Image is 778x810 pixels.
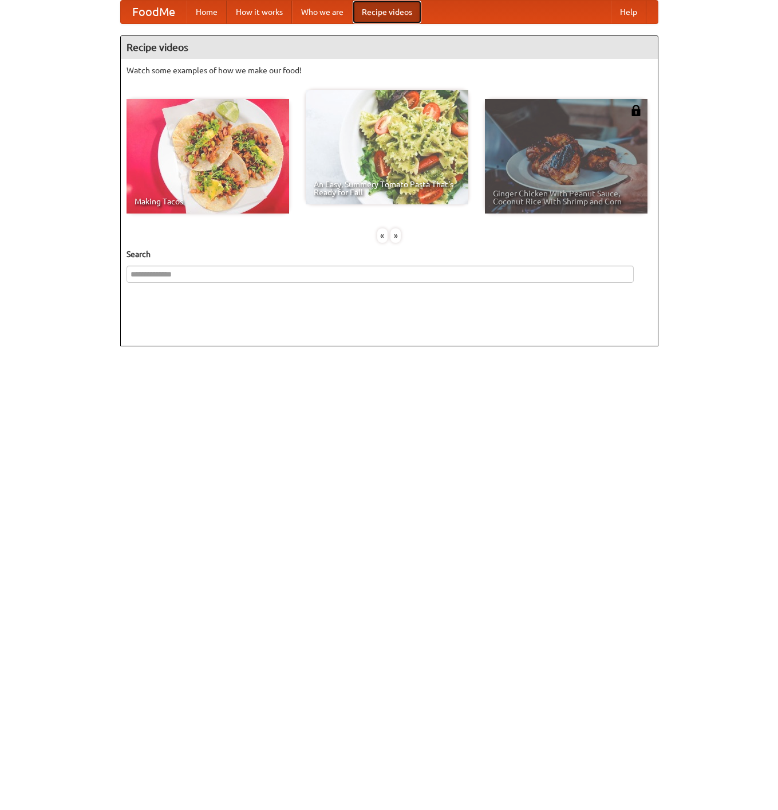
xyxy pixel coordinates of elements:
img: 483408.png [630,105,642,116]
h5: Search [127,248,652,260]
p: Watch some examples of how we make our food! [127,65,652,76]
span: Making Tacos [135,197,281,206]
a: Who we are [292,1,353,23]
a: Recipe videos [353,1,421,23]
div: » [390,228,401,243]
a: Making Tacos [127,99,289,214]
a: FoodMe [121,1,187,23]
div: « [377,228,388,243]
a: Help [611,1,646,23]
a: How it works [227,1,292,23]
a: An Easy, Summery Tomato Pasta That's Ready for Fall [306,90,468,204]
span: An Easy, Summery Tomato Pasta That's Ready for Fall [314,180,460,196]
h4: Recipe videos [121,36,658,59]
a: Home [187,1,227,23]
